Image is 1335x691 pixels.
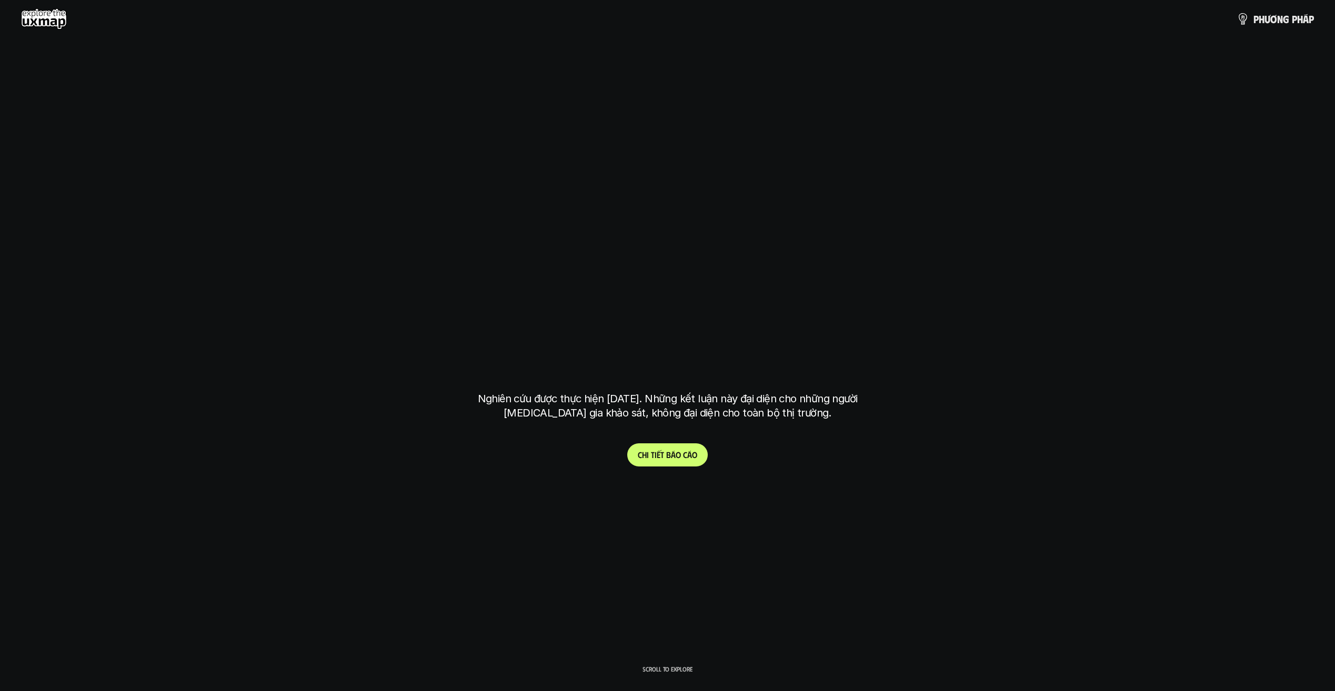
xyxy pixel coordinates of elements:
[638,450,642,460] span: C
[642,450,647,460] span: h
[676,450,681,460] span: o
[631,219,711,231] h6: Kết quả nghiên cứu
[647,450,649,460] span: i
[470,392,865,420] p: Nghiên cứu được thực hiện [DATE]. Những kết luận này đại diện cho những người [MEDICAL_DATA] gia ...
[692,450,697,460] span: o
[1264,13,1270,25] span: ư
[671,450,676,460] span: á
[480,324,855,369] h1: tại [GEOGRAPHIC_DATA]
[1303,13,1309,25] span: á
[1292,13,1297,25] span: p
[1283,13,1289,25] span: g
[1277,13,1283,25] span: n
[657,450,660,460] span: ế
[687,450,692,460] span: á
[651,450,655,460] span: t
[1270,13,1277,25] span: ơ
[1309,13,1314,25] span: p
[1237,8,1314,29] a: phươngpháp
[476,241,860,286] h1: phạm vi công việc của
[643,665,692,673] p: Scroll to explore
[1297,13,1303,25] span: h
[1259,13,1264,25] span: h
[660,450,664,460] span: t
[1253,13,1259,25] span: p
[683,450,687,460] span: c
[666,450,671,460] span: b
[655,450,657,460] span: i
[627,443,708,466] a: Chitiếtbáocáo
